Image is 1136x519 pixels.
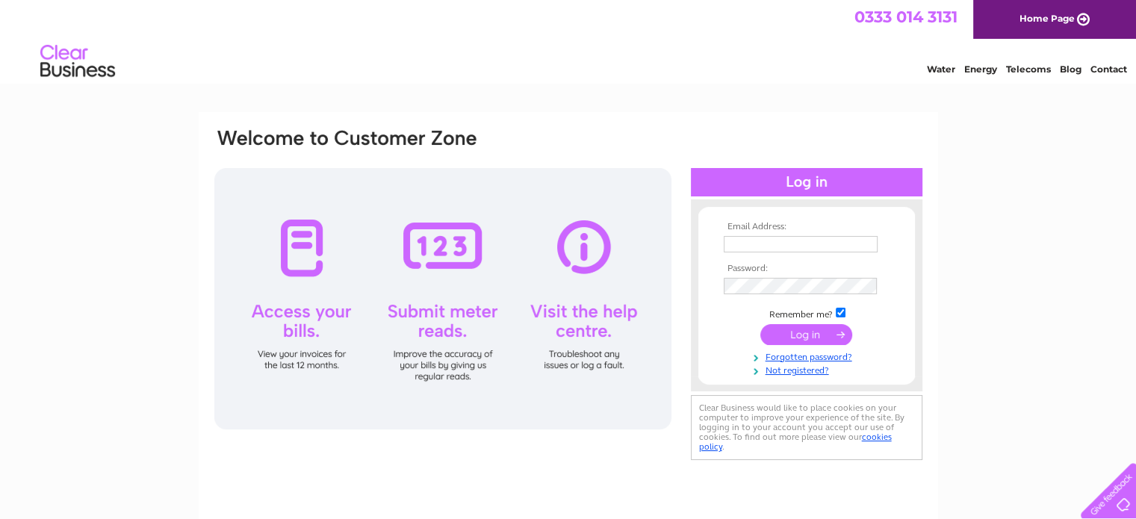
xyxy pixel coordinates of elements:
th: Password: [720,264,893,274]
div: Clear Business is a trading name of Verastar Limited (registered in [GEOGRAPHIC_DATA] No. 3667643... [216,8,922,72]
td: Remember me? [720,305,893,320]
th: Email Address: [720,222,893,232]
a: 0333 014 3131 [854,7,957,26]
a: Water [927,63,955,75]
a: Blog [1060,63,1081,75]
a: Telecoms [1006,63,1051,75]
input: Submit [760,324,852,345]
a: cookies policy [699,432,892,452]
a: Forgotten password? [724,349,893,363]
img: logo.png [40,39,116,84]
a: Not registered? [724,362,893,376]
a: Contact [1090,63,1127,75]
div: Clear Business would like to place cookies on your computer to improve your experience of the sit... [691,395,922,460]
a: Energy [964,63,997,75]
